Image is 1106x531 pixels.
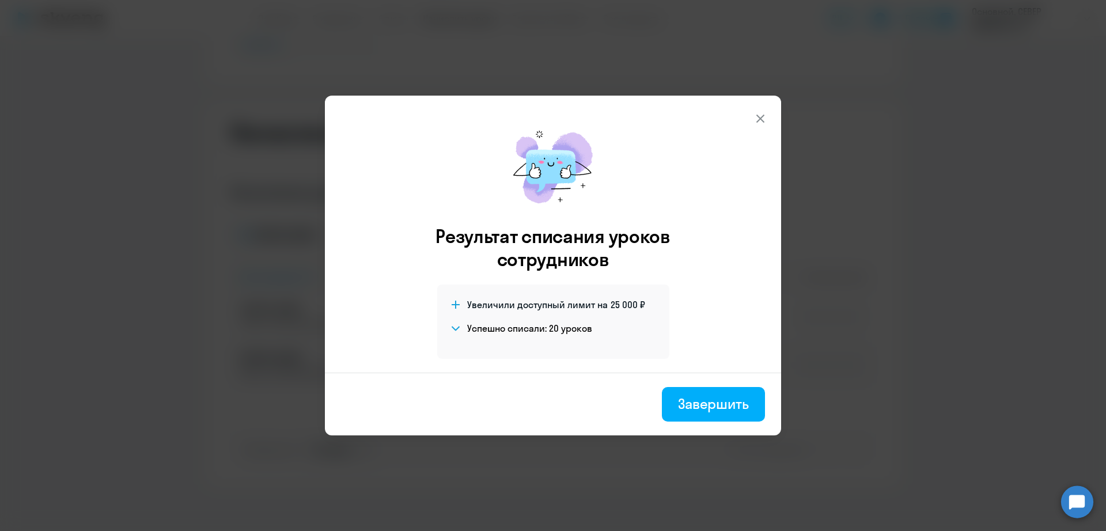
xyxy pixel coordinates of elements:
[420,225,686,271] h3: Результат списания уроков сотрудников
[662,387,765,422] button: Завершить
[501,119,605,215] img: mirage-message.png
[467,322,592,335] h4: Успешно списали: 20 уроков
[611,298,645,311] span: 25 000 ₽
[467,298,608,311] span: Увеличили доступный лимит на
[678,395,749,413] div: Завершить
